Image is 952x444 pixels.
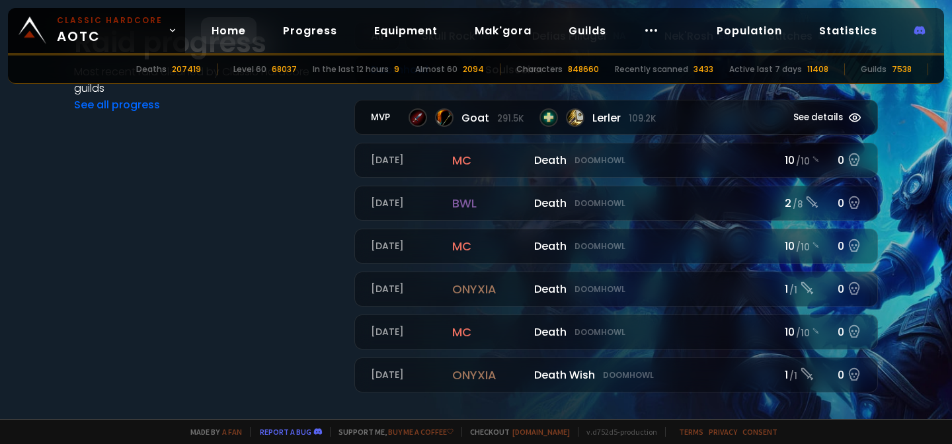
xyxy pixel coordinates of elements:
[558,17,617,44] a: Guilds
[793,111,843,124] span: See details
[807,63,828,75] div: 11408
[272,63,297,75] div: 68037
[464,17,542,44] a: Mak'gora
[74,97,160,112] a: See all progress
[694,63,713,75] div: 3433
[354,100,878,135] a: MVPGoat291.5kLerler109.2kSee details
[615,63,688,75] div: Recently scanned
[57,15,163,26] small: Classic Hardcore
[706,17,793,44] a: Population
[354,357,878,392] a: [DATE]onyxiaDeath WishDoomhowl1 /10
[182,427,242,437] span: Made by
[709,427,737,437] a: Privacy
[260,427,311,437] a: Report a bug
[172,63,201,75] div: 207419
[415,63,457,75] div: Almost 60
[809,17,888,44] a: Statistics
[354,314,878,350] a: [DATE]mcDeathDoomhowl10 /100
[568,63,599,75] div: 848660
[461,110,524,126] span: Goat
[8,8,185,53] a: Classic HardcoreAOTC
[364,17,448,44] a: Equipment
[233,63,266,75] div: Level 60
[861,63,887,75] div: Guilds
[729,63,802,75] div: Active last 7 days
[371,111,395,124] small: MVP
[512,427,570,437] a: [DOMAIN_NAME]
[394,63,399,75] div: 9
[679,427,703,437] a: Terms
[354,272,878,307] a: [DATE]onyxiaDeathDoomhowl1 /10
[497,112,524,126] small: 291.5k
[354,143,878,178] a: [DATE]mcDeathDoomhowl10 /100
[629,112,656,126] small: 109.2k
[313,63,389,75] div: In the last 12 hours
[354,186,878,221] a: [DATE]bwlDeathDoomhowl2 /80
[330,427,454,437] span: Support me,
[354,229,878,264] a: [DATE]mcDeathDoomhowl10 /100
[222,427,242,437] a: a fan
[461,427,570,437] span: Checkout
[201,17,257,44] a: Home
[742,427,777,437] a: Consent
[388,427,454,437] a: Buy me a coffee
[57,15,163,46] span: AOTC
[892,63,912,75] div: 7538
[136,63,167,75] div: Deaths
[516,63,563,75] div: Characters
[463,63,484,75] div: 2094
[272,17,348,44] a: Progress
[592,110,656,126] span: Lerler
[578,427,657,437] span: v. d752d5 - production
